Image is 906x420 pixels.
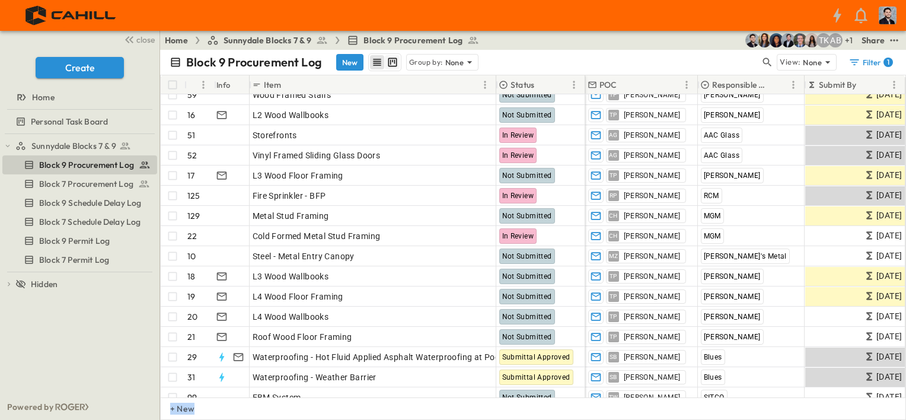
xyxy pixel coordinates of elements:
button: Filter1 [844,54,897,71]
img: Mike Daly (mdaly@cahill-sf.com) [781,33,795,47]
span: EBM System [253,392,301,403]
span: [PERSON_NAME] [624,373,681,382]
a: Block 9 Procurement Log [2,157,155,173]
div: Block 9 Schedule Delay Logtest [2,193,157,212]
button: Sort [189,78,202,91]
div: Block 7 Schedule Delay Logtest [2,212,157,231]
span: L4 Wood Wallbooks [253,311,329,323]
span: Block 7 Schedule Delay Log [39,216,141,228]
span: In Review [502,151,534,160]
p: Block 9 Procurement Log [186,54,322,71]
p: 129 [187,210,200,222]
span: [PERSON_NAME] [624,151,681,160]
span: [PERSON_NAME] [704,111,761,119]
span: [PERSON_NAME] [704,313,761,321]
span: [PERSON_NAME] [704,272,761,281]
span: Fire Sprinkler - BFP [253,190,326,202]
img: Kim Bowen (kbowen@cahill-sf.com) [757,33,771,47]
span: In Review [502,232,534,240]
span: Block 9 Permit Log [39,235,110,247]
span: Not Submitted [502,91,552,99]
span: Metal Stud Framing [253,210,329,222]
a: Home [165,34,188,46]
span: Not Submitted [502,272,552,281]
span: Not Submitted [502,333,552,341]
p: 29 [187,351,197,363]
span: [PERSON_NAME]'s Metal [704,252,787,260]
p: None [445,56,464,68]
span: [PERSON_NAME] [624,171,681,180]
p: Status [511,79,534,91]
button: row view [370,55,384,69]
img: Profile Picture [879,7,897,24]
span: [DATE] [876,168,902,182]
span: Block 9 Procurement Log [39,159,134,171]
a: Block 9 Schedule Delay Log [2,195,155,211]
button: Sort [620,78,633,91]
span: [DATE] [876,390,902,404]
span: Submittal Approved [502,373,570,381]
img: 4f72bfc4efa7236828875bac24094a5ddb05241e32d018417354e964050affa1.png [14,3,129,28]
p: 19 [187,291,195,303]
a: Block 7 Procurement Log [2,176,155,192]
div: Teddy Khuong (tkhuong@guzmangc.com) [816,33,831,47]
div: Share [862,34,885,46]
p: Responsible Contractor [712,79,771,91]
p: 18 [187,271,195,282]
span: Sunnydale Blocks 7 & 9 [224,34,312,46]
span: L3 Wood Floor Framing [253,170,343,182]
span: SB [610,357,617,357]
span: [DATE] [876,189,902,202]
span: Block 7 Procurement Log [39,178,133,190]
span: [PERSON_NAME] [624,312,681,322]
img: Jared Salin (jsalin@cahill-sf.com) [793,33,807,47]
span: Not Submitted [502,171,552,180]
span: Not Submitted [502,313,552,321]
p: 125 [187,190,200,202]
span: [DATE] [876,148,902,162]
p: + 1 [845,34,857,46]
button: Menu [478,78,492,92]
span: [PERSON_NAME] [624,252,681,261]
span: [PERSON_NAME] [704,171,761,180]
span: Block 9 Procurement Log [363,34,462,46]
span: [DATE] [876,370,902,384]
span: Block 9 Schedule Delay Log [39,197,141,209]
span: Waterproofing - Weather Barrier [253,371,377,383]
a: Sunnydale Blocks 7 & 9 [15,138,155,154]
span: [PERSON_NAME] [704,333,761,341]
a: Home [2,89,155,106]
span: SITCO [704,393,725,402]
span: [DATE] [876,88,902,101]
p: Group by: [409,56,443,68]
div: table view [368,53,401,71]
span: Blues [704,373,722,381]
div: Block 7 Permit Logtest [2,250,157,269]
a: Block 9 Procurement Log [347,34,479,46]
span: TP [610,114,617,115]
a: Sunnydale Blocks 7 & 9 [207,34,328,46]
span: [PERSON_NAME] [624,292,681,301]
span: L3 Wood Wallbooks [253,271,329,282]
span: [DATE] [876,209,902,222]
span: L4 Wood Floor Framing [253,291,343,303]
a: Block 7 Schedule Delay Log [2,214,155,230]
div: Block 7 Procurement Logtest [2,174,157,193]
span: In Review [502,131,534,139]
h6: 1 [887,58,889,67]
div: Personal Task Boardtest [2,112,157,131]
span: Vinyl Framed Sliding Glass Doors [253,149,381,161]
span: [DATE] [876,108,902,122]
span: [DATE] [876,229,902,243]
span: [DATE] [876,289,902,303]
button: Create [36,57,124,78]
span: [DATE] [876,128,902,142]
span: In Review [502,192,534,200]
span: MGM [704,232,721,240]
p: View: [780,56,800,69]
span: Waterproofing - Hot Fluid Applied Asphalt Waterproofing at Podium slab [253,351,533,363]
button: Sort [283,78,296,91]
